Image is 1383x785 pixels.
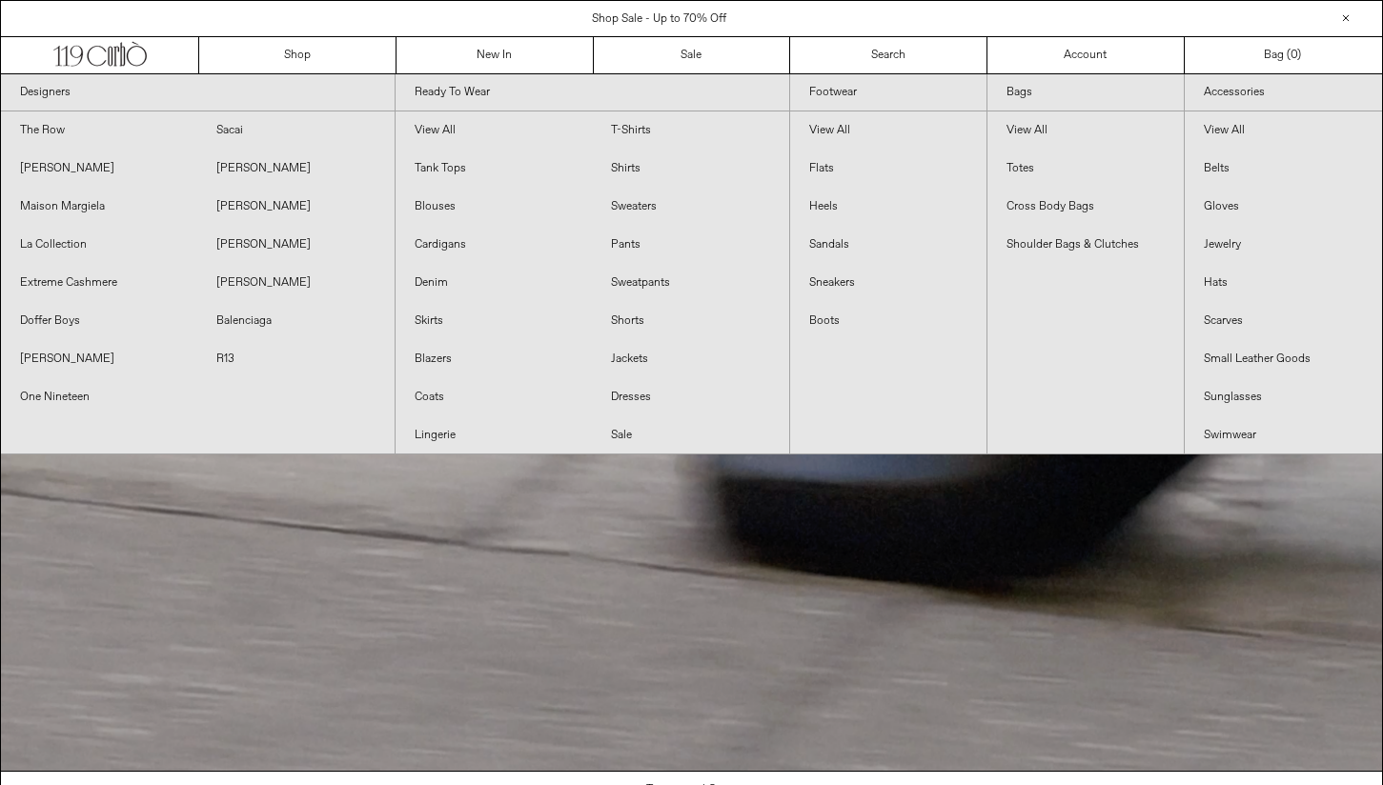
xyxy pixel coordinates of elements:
[197,150,394,188] a: [PERSON_NAME]
[1,302,197,340] a: Doffer Boys
[1185,264,1382,302] a: Hats
[987,111,1184,150] a: View All
[790,226,986,264] a: Sandals
[396,302,592,340] a: Skirts
[197,226,394,264] a: [PERSON_NAME]
[1185,111,1382,150] a: View All
[1,340,197,378] a: [PERSON_NAME]
[790,74,986,111] a: Footwear
[396,378,592,416] a: Coats
[592,188,788,226] a: Sweaters
[1185,302,1382,340] a: Scarves
[592,111,788,150] a: T-Shirts
[396,188,592,226] a: Blouses
[1185,340,1382,378] a: Small Leather Goods
[1185,226,1382,264] a: Jewelry
[592,264,788,302] a: Sweatpants
[790,150,986,188] a: Flats
[197,264,394,302] a: [PERSON_NAME]
[790,37,987,73] a: Search
[199,37,397,73] a: Shop
[987,74,1184,111] a: Bags
[1,760,1382,775] a: Your browser does not support the video tag.
[396,416,592,454] a: Lingerie
[1185,150,1382,188] a: Belts
[987,150,1184,188] a: Totes
[397,37,594,73] a: New In
[396,264,592,302] a: Denim
[197,111,394,150] a: Sacai
[1,264,197,302] a: Extreme Cashmere
[1,378,197,416] a: One Nineteen
[790,111,986,150] a: View All
[197,188,394,226] a: [PERSON_NAME]
[1,188,197,226] a: Maison Margiela
[790,264,986,302] a: Sneakers
[197,302,394,340] a: Balenciaga
[592,378,788,416] a: Dresses
[987,37,1185,73] a: Account
[1,111,197,150] a: The Row
[790,302,986,340] a: Boots
[592,150,788,188] a: Shirts
[197,340,394,378] a: R13
[1185,416,1382,454] a: Swimwear
[1291,48,1297,63] span: 0
[1291,47,1301,64] span: )
[396,340,592,378] a: Blazers
[592,11,726,27] a: Shop Sale - Up to 70% Off
[594,37,791,73] a: Sale
[592,226,788,264] a: Pants
[1,150,197,188] a: [PERSON_NAME]
[1,226,197,264] a: La Collection
[1185,37,1382,73] a: Bag ()
[592,340,788,378] a: Jackets
[987,226,1184,264] a: Shoulder Bags & Clutches
[987,188,1184,226] a: Cross Body Bags
[592,416,788,454] a: Sale
[396,74,789,111] a: Ready To Wear
[396,226,592,264] a: Cardigans
[1185,188,1382,226] a: Gloves
[592,302,788,340] a: Shorts
[790,188,986,226] a: Heels
[396,150,592,188] a: Tank Tops
[1,74,395,111] a: Designers
[1185,74,1382,111] a: Accessories
[396,111,592,150] a: View All
[1185,378,1382,416] a: Sunglasses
